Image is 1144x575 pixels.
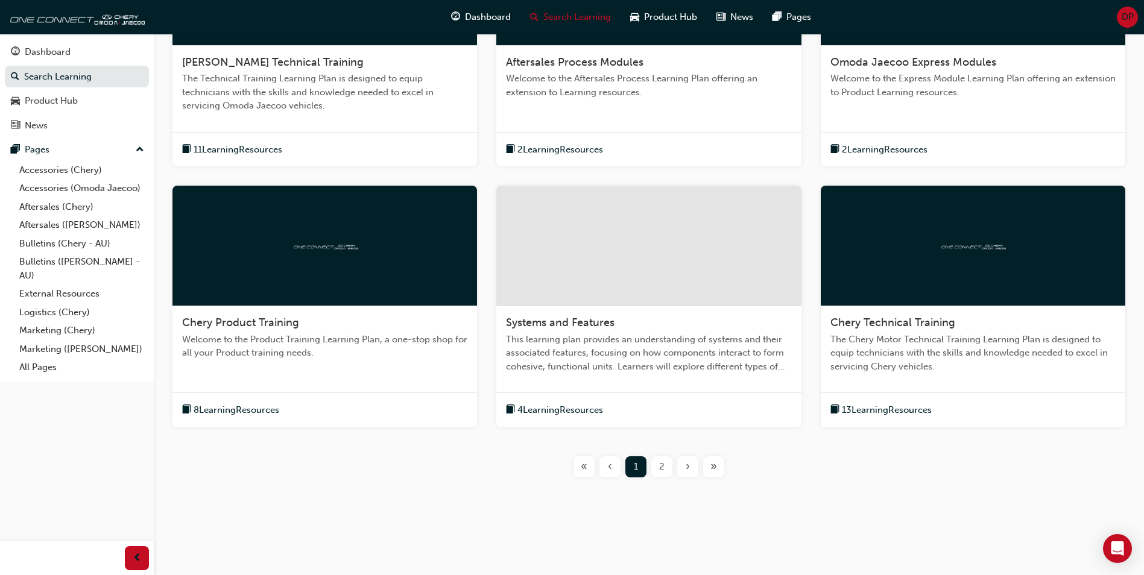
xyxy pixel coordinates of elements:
span: Welcome to the Product Training Learning Plan, a one-stop shop for all your Product training needs. [182,333,467,360]
a: Bulletins ([PERSON_NAME] - AU) [14,253,149,284]
img: oneconnect [6,5,145,29]
span: « [581,460,587,474]
span: book-icon [830,403,839,418]
span: pages-icon [11,145,20,156]
a: oneconnectChery Product TrainingWelcome to the Product Training Learning Plan, a one-stop shop fo... [172,186,477,427]
button: book-icon11LearningResources [182,142,282,157]
span: search-icon [11,72,19,83]
a: Product Hub [5,90,149,112]
span: guage-icon [451,10,460,25]
button: book-icon2LearningResources [506,142,603,157]
button: DP [1117,7,1138,28]
span: Welcome to the Aftersales Process Learning Plan offering an extension to Learning resources. [506,72,791,99]
a: Aftersales (Chery) [14,198,149,216]
span: book-icon [182,142,191,157]
button: First page [571,456,597,477]
img: oneconnect [292,240,358,251]
span: search-icon [530,10,539,25]
span: News [730,10,753,24]
div: News [25,119,48,133]
a: Accessories (Omoda Jaecoo) [14,179,149,198]
a: Dashboard [5,41,149,63]
button: book-icon13LearningResources [830,403,932,418]
a: car-iconProduct Hub [621,5,707,30]
a: Marketing (Chery) [14,321,149,340]
span: Chery Product Training [182,316,299,329]
div: Dashboard [25,45,71,59]
button: DashboardSearch LearningProduct HubNews [5,39,149,139]
span: 2 Learning Resources [842,143,928,157]
span: 11 Learning Resources [194,143,282,157]
a: Marketing ([PERSON_NAME]) [14,340,149,359]
span: This learning plan provides an understanding of systems and their associated features, focusing o... [506,333,791,374]
span: Pages [786,10,811,24]
span: up-icon [136,142,144,158]
span: Chery Technical Training [830,316,955,329]
a: External Resources [14,284,149,303]
a: guage-iconDashboard [441,5,520,30]
span: Omoda Jaecoo Express Modules [830,55,996,69]
a: Bulletins (Chery - AU) [14,234,149,253]
a: Systems and FeaturesThis learning plan provides an understanding of systems and their associated ... [496,186,801,427]
span: car-icon [11,96,20,107]
span: Product Hub [644,10,697,24]
div: Open Intercom Messenger [1103,534,1132,563]
a: search-iconSearch Learning [520,5,621,30]
span: Systems and Features [506,316,615,329]
button: Previous page [597,456,623,477]
button: Page 2 [649,456,675,477]
a: Aftersales ([PERSON_NAME]) [14,216,149,234]
button: Pages [5,139,149,161]
span: book-icon [830,142,839,157]
span: » [710,460,717,474]
button: book-icon4LearningResources [506,403,603,418]
a: Logistics (Chery) [14,303,149,322]
span: Dashboard [465,10,511,24]
a: pages-iconPages [763,5,821,30]
span: book-icon [182,403,191,418]
a: All Pages [14,358,149,377]
span: car-icon [630,10,639,25]
button: book-icon8LearningResources [182,403,279,418]
span: prev-icon [133,551,142,566]
a: Search Learning [5,66,149,88]
span: ‹ [608,460,612,474]
span: guage-icon [11,47,20,58]
span: 8 Learning Resources [194,403,279,417]
span: The Chery Motor Technical Training Learning Plan is designed to equip technicians with the skills... [830,333,1116,374]
button: Page 1 [623,456,649,477]
div: Product Hub [25,94,78,108]
button: Last page [701,456,727,477]
span: news-icon [11,121,20,131]
span: book-icon [506,142,515,157]
span: [PERSON_NAME] Technical Training [182,55,364,69]
span: pages-icon [773,10,782,25]
span: news-icon [716,10,725,25]
span: Aftersales Process Modules [506,55,643,69]
div: Pages [25,143,49,157]
a: News [5,115,149,137]
span: 2 Learning Resources [517,143,603,157]
button: Next page [675,456,701,477]
span: 2 [659,460,665,474]
button: book-icon2LearningResources [830,142,928,157]
a: oneconnectChery Technical TrainingThe Chery Motor Technical Training Learning Plan is designed to... [821,186,1125,427]
span: Welcome to the Express Module Learning Plan offering an extension to Product Learning resources. [830,72,1116,99]
span: 13 Learning Resources [842,403,932,417]
span: The Technical Training Learning Plan is designed to equip technicians with the skills and knowled... [182,72,467,113]
span: 1 [634,460,638,474]
a: news-iconNews [707,5,763,30]
span: DP [1122,10,1134,24]
span: Search Learning [543,10,611,24]
span: › [686,460,690,474]
img: oneconnect [940,240,1006,251]
a: Accessories (Chery) [14,161,149,180]
span: book-icon [506,403,515,418]
span: 4 Learning Resources [517,403,603,417]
